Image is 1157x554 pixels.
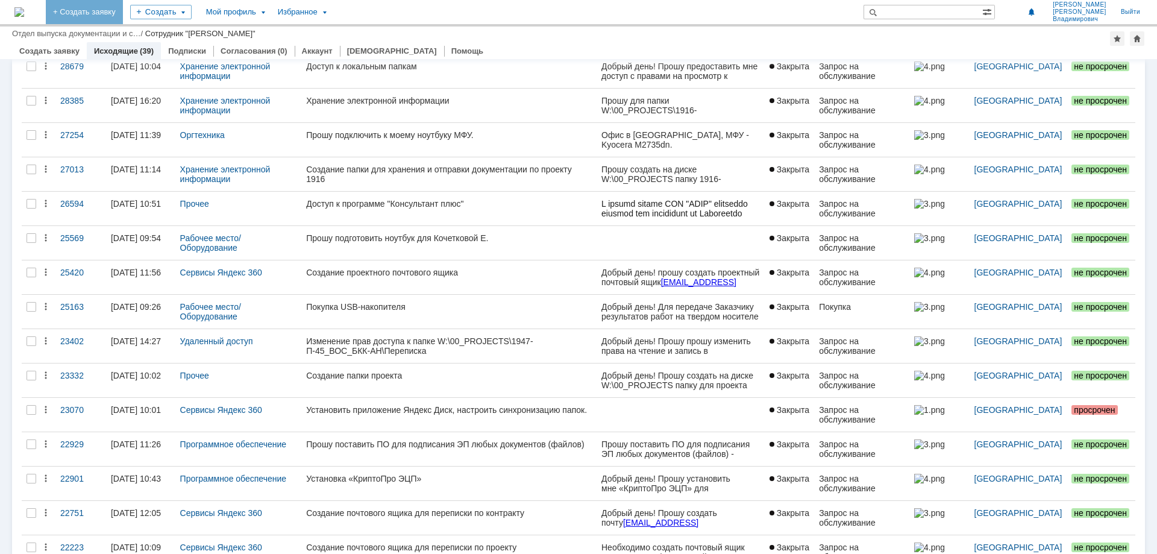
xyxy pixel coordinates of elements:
[60,199,101,209] div: 26594
[180,508,262,518] a: Сервисы Яндекс 360
[819,371,905,390] div: Запрос на обслуживание
[974,61,1062,71] a: [GEOGRAPHIC_DATA]
[306,439,592,449] div: Прошу поставить ПО для подписания ЭП любых документов (файлов)
[914,336,944,346] img: 3.png
[1071,233,1129,243] span: не просрочен
[60,165,101,174] div: 27013
[111,130,161,140] div: [DATE] 11:39
[55,157,106,191] a: 27013
[974,336,1062,346] a: [GEOGRAPHIC_DATA]
[41,371,51,380] div: Действия
[909,260,970,294] a: 4.png
[302,46,333,55] a: Аккаунт
[106,192,175,225] a: [DATE] 10:51
[814,226,909,260] a: Запрос на обслуживание
[819,302,905,312] div: Покупка
[770,165,809,174] span: Закрыта
[914,543,944,552] img: 4.png
[1067,467,1135,500] a: не просрочен
[1067,54,1135,88] a: не просрочен
[814,295,909,329] a: Покупка
[106,226,175,260] a: [DATE] 09:54
[106,364,175,397] a: [DATE] 10:02
[301,260,597,294] a: Создание проектного почтового ящика
[140,46,154,55] div: (39)
[814,501,909,535] a: Запрос на обслуживание
[1130,31,1144,46] div: Сделать домашней страницей
[1067,432,1135,466] a: не просрочен
[819,508,905,527] div: Запрос на обслуживание
[909,54,970,88] a: 4.png
[306,405,592,415] div: Установить приложение Яндекс Диск, настроить синхронизацию папок.
[180,130,225,140] a: Оргтехника
[814,432,909,466] a: Запрос на обслуживание
[55,364,106,397] a: 23332
[914,474,944,483] img: 4.png
[111,233,161,243] div: [DATE] 09:54
[1053,8,1106,16] span: [PERSON_NAME]
[145,29,256,38] div: Сотрудник "[PERSON_NAME]"
[180,233,241,253] a: Рабочее место/Оборудование
[278,46,287,55] div: (0)
[301,123,597,157] a: Прошу подключить к моему ноутбуку МФУ.
[60,371,101,380] div: 23332
[914,96,944,105] img: 4.png
[168,46,206,55] a: Подписки
[1071,96,1129,105] span: не просрочен
[819,165,905,184] div: Запрос на обслуживание
[180,336,253,346] a: Удаленный доступ
[974,439,1062,449] a: [GEOGRAPHIC_DATA]
[814,398,909,432] a: Запрос на обслуживание
[14,7,24,17] img: logo
[55,226,106,260] a: 25569
[301,295,597,329] a: Покупка USB-накопителя
[41,336,51,346] div: Действия
[770,233,809,243] span: Закрыта
[180,268,262,277] a: Сервисы Яндекс 360
[974,302,1062,312] a: [GEOGRAPHIC_DATA]
[1071,474,1129,483] span: не просрочен
[306,199,592,209] div: Доступ к программе "Консультант плюс"
[819,233,905,253] div: Запрос на обслуживание
[1071,543,1129,552] span: не просрочен
[765,432,814,466] a: Закрыта
[1067,295,1135,329] a: не просрочен
[306,61,592,71] div: Доступ к локальным папкам
[180,543,262,552] a: Сервисы Яндекс 360
[60,96,101,105] div: 28385
[180,405,262,415] a: Сервисы Яндекс 360
[111,508,161,518] div: [DATE] 12:05
[55,295,106,329] a: 25163
[819,336,905,356] div: Запрос на обслуживание
[111,543,161,552] div: [DATE] 10:09
[814,260,909,294] a: Запрос на обслуживание
[180,96,273,115] a: Хранение электронной информации
[41,508,51,518] div: Действия
[1067,329,1135,363] a: не просрочен
[301,226,597,260] a: Прошу подготовить ноутбук для Кочетковой Е.
[106,157,175,191] a: [DATE] 11:14
[41,543,51,552] div: Действия
[1071,336,1129,346] span: не просрочен
[770,371,809,380] span: Закрыта
[19,46,80,55] a: Создать заявку
[770,130,809,140] span: Закрыта
[60,61,101,71] div: 28679
[347,46,437,55] a: [DEMOGRAPHIC_DATA]
[301,501,597,535] a: Создание почтового ящика для переписки по контракту
[106,89,175,122] a: [DATE] 16:20
[180,61,273,81] a: Хранение электронной информации
[914,268,944,277] img: 4.png
[814,329,909,363] a: Запрос на обслуживание
[94,46,138,55] a: Исходящие
[451,46,483,55] a: Помощь
[770,268,809,277] span: Закрыта
[765,123,814,157] a: Закрыта
[301,329,597,363] a: Изменение прав доступа к папке W:\00_PROJECTS\1947-П-45_ВОС_БКК-АН\Переписка
[301,364,597,397] a: Создание папки проекта
[909,501,970,535] a: 3.png
[111,371,161,380] div: [DATE] 10:02
[765,398,814,432] a: Закрыта
[60,474,101,483] div: 22901
[41,61,51,71] div: Действия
